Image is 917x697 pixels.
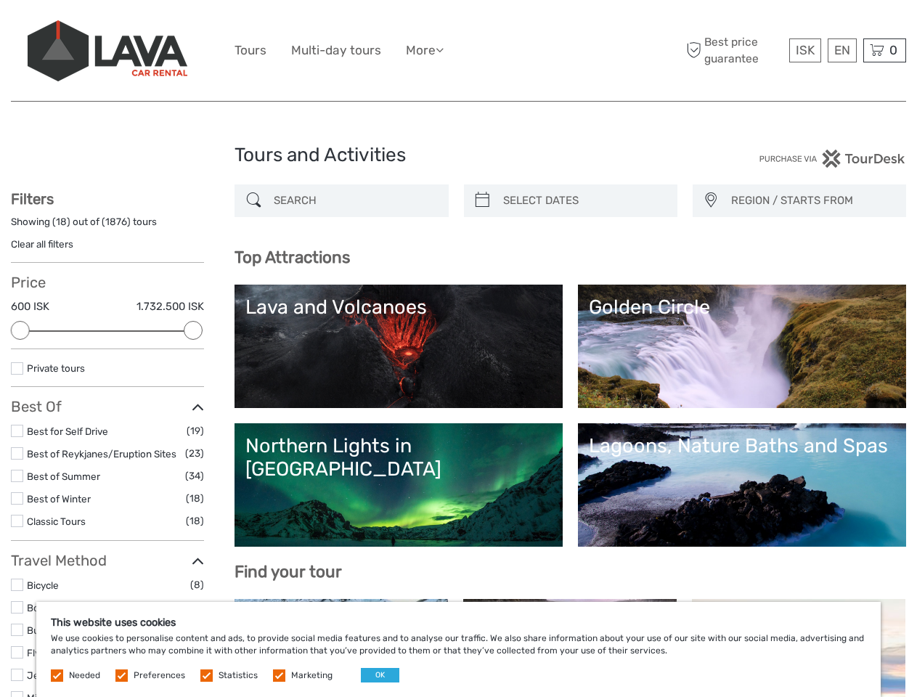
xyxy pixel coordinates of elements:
[167,23,184,40] button: Open LiveChat chat widget
[185,445,204,462] span: (23)
[245,295,552,397] a: Lava and Volcanoes
[589,295,895,319] div: Golden Circle
[186,513,204,529] span: (18)
[185,468,204,484] span: (34)
[27,624,44,636] a: Bus
[180,599,204,616] span: (103)
[27,448,176,460] a: Best of Reykjanes/Eruption Sites
[828,38,857,62] div: EN
[51,616,866,629] h5: This website uses cookies
[27,579,59,591] a: Bicycle
[796,43,815,57] span: ISK
[235,144,682,167] h1: Tours and Activities
[887,43,900,57] span: 0
[11,398,204,415] h3: Best Of
[245,295,552,319] div: Lava and Volcanoes
[186,490,204,507] span: (18)
[235,40,266,61] a: Tours
[235,562,342,582] b: Find your tour
[245,434,552,481] div: Northern Lights in [GEOGRAPHIC_DATA]
[190,576,204,593] span: (8)
[11,190,54,208] strong: Filters
[682,34,786,66] span: Best price guarantee
[219,669,258,682] label: Statistics
[11,274,204,291] h3: Price
[27,493,91,505] a: Best of Winter
[69,669,100,682] label: Needed
[589,434,895,536] a: Lagoons, Nature Baths and Spas
[56,215,67,229] label: 18
[27,602,48,614] a: Boat
[497,188,670,213] input: SELECT DATES
[725,189,899,213] button: REGION / STARTS FROM
[28,20,187,81] img: 523-13fdf7b0-e410-4b32-8dc9-7907fc8d33f7_logo_big.jpg
[20,25,164,37] p: We're away right now. Please check back later!
[27,647,54,659] a: Flying
[27,425,108,437] a: Best for Self Drive
[136,299,204,314] label: 1.732.500 ISK
[105,215,127,229] label: 1876
[11,552,204,569] h3: Travel Method
[406,40,444,61] a: More
[235,248,350,267] b: Top Attractions
[11,215,204,237] div: Showing ( ) out of ( ) tours
[27,515,86,527] a: Classic Tours
[268,188,441,213] input: SEARCH
[187,423,204,439] span: (19)
[27,362,85,374] a: Private tours
[291,40,381,61] a: Multi-day tours
[361,668,399,682] button: OK
[11,299,49,314] label: 600 ISK
[27,470,100,482] a: Best of Summer
[134,669,185,682] label: Preferences
[245,434,552,536] a: Northern Lights in [GEOGRAPHIC_DATA]
[589,295,895,397] a: Golden Circle
[36,602,881,697] div: We use cookies to personalise content and ads, to provide social media features and to analyse ou...
[589,434,895,457] div: Lagoons, Nature Baths and Spas
[27,669,77,681] a: Jeep / 4x4
[291,669,333,682] label: Marketing
[11,238,73,250] a: Clear all filters
[759,150,906,168] img: PurchaseViaTourDesk.png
